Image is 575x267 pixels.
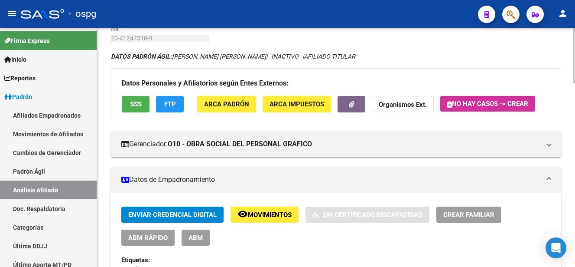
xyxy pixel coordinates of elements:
span: ABM [188,234,203,242]
strong: O10 - OBRA SOCIAL DEL PERSONAL GRAFICO [168,139,312,149]
button: ARCA Impuestos [263,96,331,112]
span: Padrón [4,92,32,102]
button: Enviar Credencial Digital [121,207,224,223]
span: ARCA Padrón [204,101,249,109]
button: Sin Certificado Discapacidad [305,207,429,223]
span: Crear Familiar [443,211,494,219]
span: Inicio [4,55,26,64]
h3: Datos Personales y Afiliatorios según Entes Externos: [122,77,550,89]
button: Crear Familiar [436,207,501,223]
div: Open Intercom Messenger [546,237,566,258]
button: ARCA Padrón [197,96,256,112]
mat-expansion-panel-header: Gerenciador:O10 - OBRA SOCIAL DEL PERSONAL GRAFICO [111,131,561,157]
span: Sin Certificado Discapacidad [322,211,422,219]
span: ARCA Impuestos [270,101,324,109]
mat-icon: remove_red_eye [237,209,248,219]
button: SSS [122,96,149,112]
span: AFILIADO TITULAR [304,53,355,60]
strong: Organismos Ext. [379,101,427,109]
span: Firma Express [4,36,49,46]
mat-icon: menu [7,8,17,19]
button: Organismos Ext. [372,96,434,112]
button: No hay casos -> Crear [440,96,535,112]
span: - ospg [68,4,96,23]
i: | INACTIVO | [111,53,355,60]
mat-panel-title: Gerenciador: [121,139,540,149]
button: Movimientos [231,207,299,223]
span: Enviar Credencial Digital [128,211,217,219]
span: ABM Rápido [128,234,168,242]
span: FTP [164,101,176,109]
mat-panel-title: Datos de Empadronamiento [121,175,540,185]
strong: Etiquetas: [121,256,150,264]
span: No hay casos -> Crear [447,100,528,108]
span: SSS [130,101,142,109]
mat-expansion-panel-header: Datos de Empadronamiento [111,167,561,193]
strong: DATOS PADRÓN ÁGIL: [111,53,172,60]
span: Reportes [4,73,36,83]
button: ABM Rápido [121,230,175,246]
span: [PERSON_NAME] [PERSON_NAME] [111,53,266,60]
mat-icon: person [558,8,568,19]
button: ABM [182,230,210,246]
button: FTP [156,96,184,112]
span: Movimientos [248,211,292,219]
